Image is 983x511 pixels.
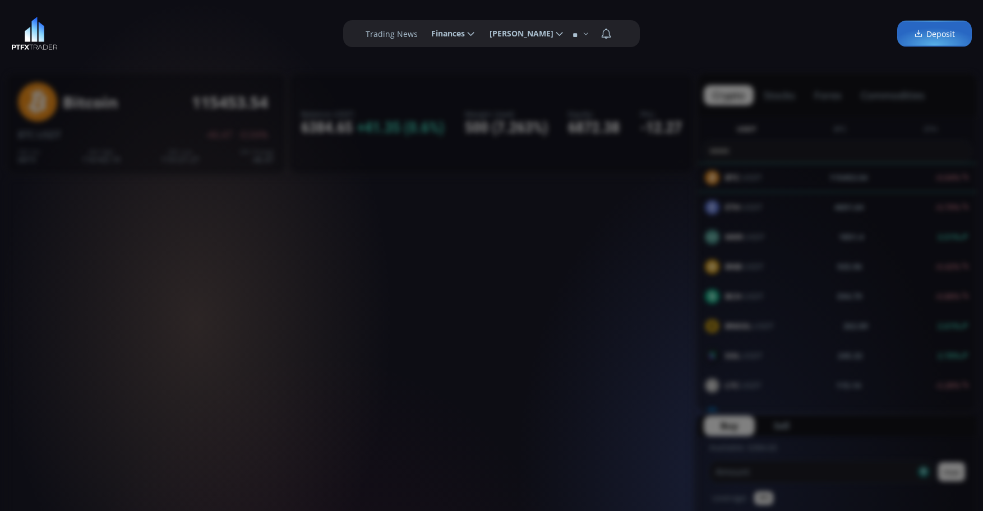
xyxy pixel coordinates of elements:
[423,22,465,45] span: Finances
[366,28,418,40] label: Trading News
[914,28,955,40] span: Deposit
[482,22,553,45] span: [PERSON_NAME]
[11,17,58,50] img: LOGO
[897,21,972,47] a: Deposit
